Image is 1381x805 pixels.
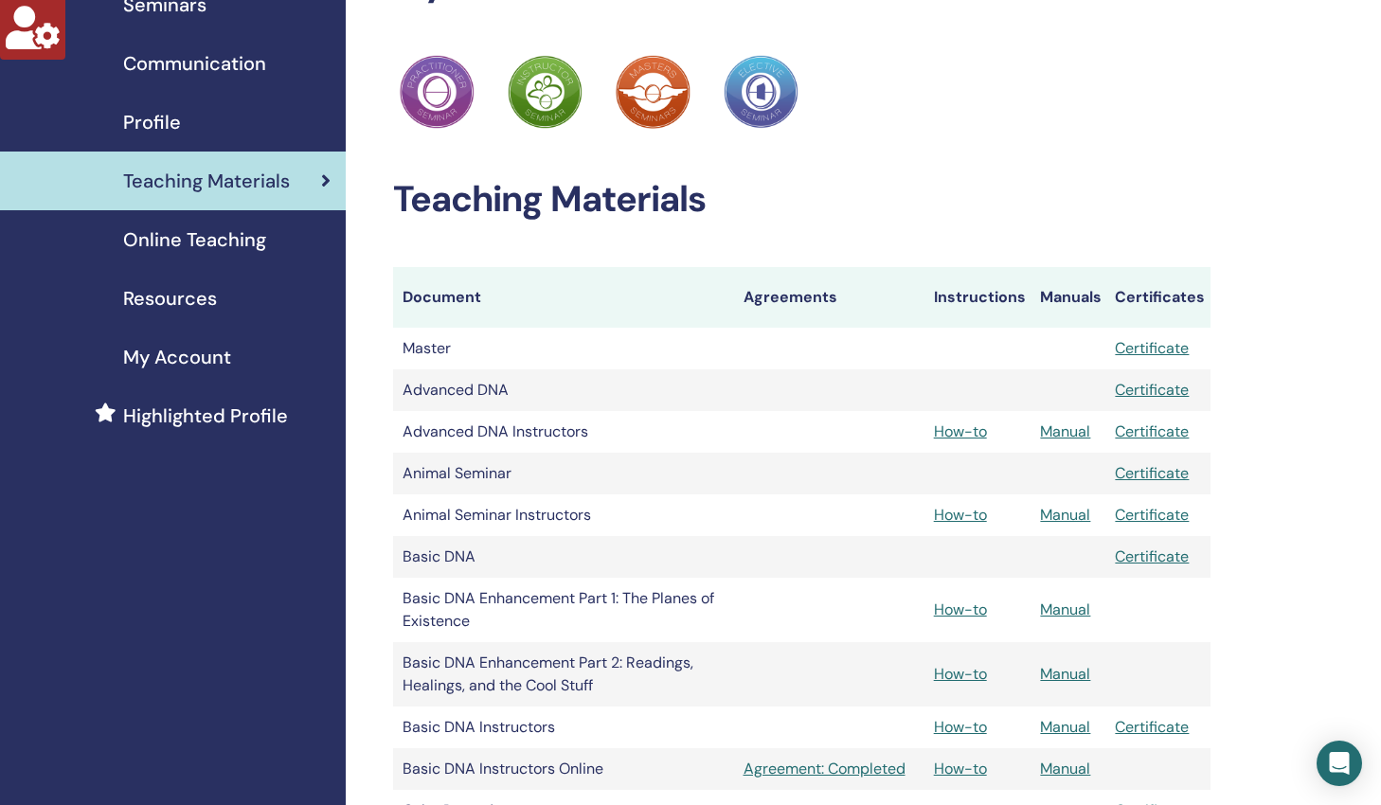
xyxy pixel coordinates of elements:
[934,717,987,737] a: How-to
[1040,664,1090,684] a: Manual
[1115,546,1189,566] a: Certificate
[393,578,734,642] td: Basic DNA Enhancement Part 1: The Planes of Existence
[1040,599,1090,619] a: Manual
[724,55,798,129] img: Practitioner
[1317,741,1362,786] div: Open Intercom Messenger
[934,505,987,525] a: How-to
[123,284,217,313] span: Resources
[393,642,734,707] td: Basic DNA Enhancement Part 2: Readings, Healings, and the Cool Stuff
[393,328,734,369] td: Master
[393,267,734,328] th: Document
[1040,421,1090,441] a: Manual
[934,421,987,441] a: How-to
[1115,717,1189,737] a: Certificate
[123,108,181,136] span: Profile
[393,748,734,790] td: Basic DNA Instructors Online
[393,453,734,494] td: Animal Seminar
[924,267,1031,328] th: Instructions
[1115,338,1189,358] a: Certificate
[123,225,266,254] span: Online Teaching
[1040,505,1090,525] a: Manual
[1031,267,1105,328] th: Manuals
[393,411,734,453] td: Advanced DNA Instructors
[934,664,987,684] a: How-to
[744,758,915,780] a: Agreement: Completed
[1115,380,1189,400] a: Certificate
[123,167,290,195] span: Teaching Materials
[616,55,690,129] img: Practitioner
[934,599,987,619] a: How-to
[1115,421,1189,441] a: Certificate
[393,707,734,748] td: Basic DNA Instructors
[508,55,582,129] img: Practitioner
[393,494,734,536] td: Animal Seminar Instructors
[1105,267,1211,328] th: Certificates
[393,369,734,411] td: Advanced DNA
[123,402,288,430] span: Highlighted Profile
[123,343,231,371] span: My Account
[934,759,987,778] a: How-to
[1040,759,1090,778] a: Manual
[1115,505,1189,525] a: Certificate
[393,178,1211,222] h2: Teaching Materials
[1115,463,1189,483] a: Certificate
[734,267,924,328] th: Agreements
[123,49,266,78] span: Communication
[393,536,734,578] td: Basic DNA
[400,55,474,129] img: Practitioner
[1040,717,1090,737] a: Manual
